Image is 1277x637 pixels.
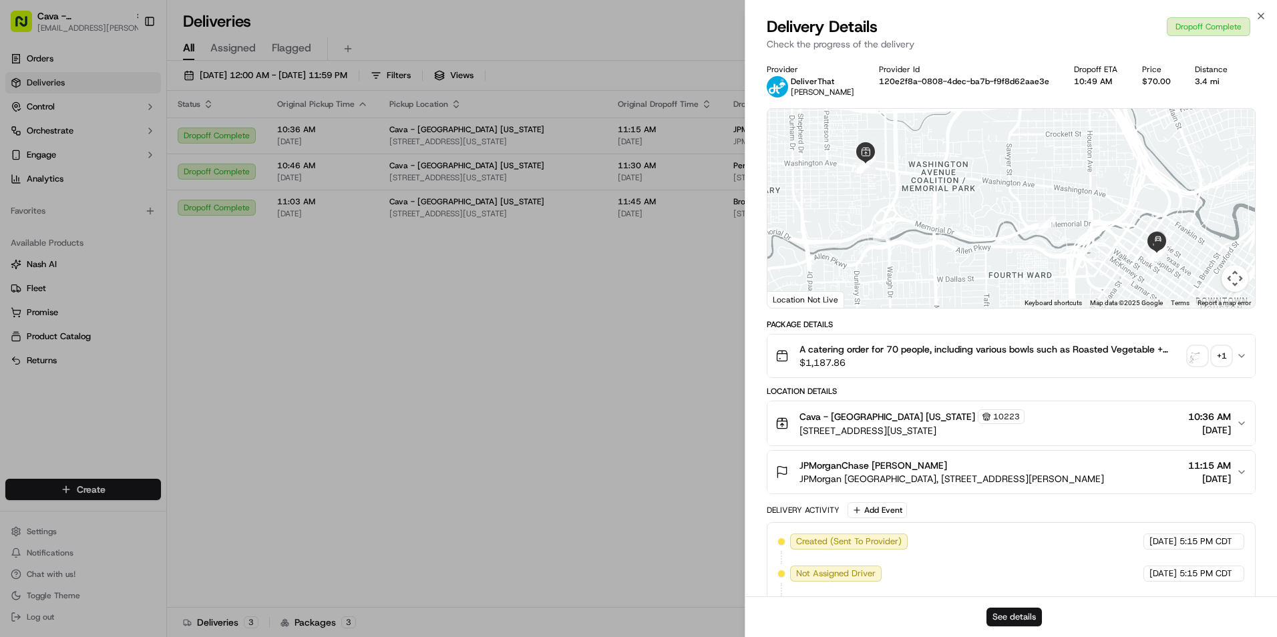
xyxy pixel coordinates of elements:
input: Got a question? Start typing here... [35,86,240,100]
div: 12 [857,156,874,174]
div: 💻 [113,300,124,310]
div: Provider Id [879,64,1053,75]
span: Created (Sent To Provider) [796,536,902,548]
span: API Documentation [126,298,214,312]
button: 120e2f8a-0808-4dec-ba7b-f9f8d62aae3e [879,76,1049,87]
img: Dianne Alexi Soriano [13,230,35,252]
span: Not Assigned Driver [796,568,876,580]
span: A catering order for 70 people, including various bowls such as Roasted Vegetable + Avocado, Fala... [799,343,1183,356]
a: Report a map error [1198,299,1251,306]
button: See details [986,608,1042,626]
span: [PERSON_NAME] [PERSON_NAME] [41,243,177,254]
div: Price [1142,64,1174,75]
div: 3.4 mi [1195,76,1231,87]
span: $1,187.86 [799,356,1183,369]
div: 19 [1149,246,1167,263]
div: Dropoff ETA [1074,64,1121,75]
img: 5e9a9d7314ff4150bce227a61376b483.jpg [28,128,52,152]
span: [DATE] [1188,423,1231,437]
span: [DATE] [1149,568,1177,580]
p: Welcome 👋 [13,53,243,75]
img: Nash [13,13,40,40]
button: A catering order for 70 people, including various bowls such as Roasted Vegetable + Avocado, Fala... [767,335,1255,377]
div: 📗 [13,300,24,310]
img: 1736555255976-a54dd68f-1ca7-489b-9aae-adbdc363a1c4 [13,128,37,152]
div: We're available if you need us! [60,141,184,152]
span: [DATE] [118,207,146,218]
span: 10:36 AM [1188,410,1231,423]
img: profile_deliverthat_partner.png [767,76,788,97]
span: Map data ©2025 Google [1090,299,1163,306]
span: 5:15 PM CDT [1179,568,1232,580]
a: 💻API Documentation [108,293,220,317]
button: signature_proof_of_delivery image+1 [1188,347,1231,365]
button: Start new chat [227,132,243,148]
div: 14 [1039,216,1056,234]
div: 13 [873,224,890,241]
span: [DATE] [1149,536,1177,548]
span: [PERSON_NAME] [41,207,108,218]
span: [STREET_ADDRESS][US_STATE] [799,424,1025,437]
span: 11:15 AM [1188,459,1231,472]
span: Delivery Details [767,16,878,37]
p: Check the progress of the delivery [767,37,1256,51]
span: Cava - [GEOGRAPHIC_DATA] [US_STATE] [799,410,975,423]
div: Package Details [767,319,1256,330]
span: [DATE] [1188,472,1231,485]
span: • [111,207,116,218]
div: Start new chat [60,128,219,141]
div: Distance [1195,64,1231,75]
a: Open this area in Google Maps (opens a new window) [771,290,815,308]
a: Powered byPylon [94,331,162,341]
img: Liam S. [13,194,35,216]
a: Terms (opens in new tab) [1171,299,1190,306]
div: $70.00 [1142,76,1174,87]
button: See all [207,171,243,187]
div: Past conversations [13,174,89,184]
div: Provider [767,64,858,75]
span: 5:15 PM CDT [1179,536,1232,548]
span: Pylon [133,331,162,341]
button: JPMorganChase [PERSON_NAME]JPMorgan [GEOGRAPHIC_DATA], [STREET_ADDRESS][PERSON_NAME]11:15 AM[DATE] [767,451,1255,493]
button: Keyboard shortcuts [1025,298,1082,308]
a: 📗Knowledge Base [8,293,108,317]
img: 1736555255976-a54dd68f-1ca7-489b-9aae-adbdc363a1c4 [27,244,37,254]
button: Cava - [GEOGRAPHIC_DATA] [US_STATE]10223[STREET_ADDRESS][US_STATE]10:36 AM[DATE] [767,401,1255,445]
img: Google [771,290,815,308]
div: + 1 [1212,347,1231,365]
img: 1736555255976-a54dd68f-1ca7-489b-9aae-adbdc363a1c4 [27,208,37,218]
button: Add Event [848,502,907,518]
span: • [180,243,184,254]
span: [DATE] [187,243,214,254]
img: signature_proof_of_delivery image [1188,347,1207,365]
div: 10:49 AM [1074,76,1121,87]
span: Knowledge Base [27,298,102,312]
p: DeliverThat [791,76,854,87]
div: Delivery Activity [767,505,840,515]
span: JPMorganChase [PERSON_NAME] [799,459,947,472]
span: 10223 [993,411,1020,422]
span: [PERSON_NAME] [791,87,854,97]
div: Location Details [767,386,1256,397]
span: JPMorgan [GEOGRAPHIC_DATA], [STREET_ADDRESS][PERSON_NAME] [799,472,1104,485]
div: Location Not Live [767,291,844,308]
button: Map camera controls [1222,265,1248,292]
